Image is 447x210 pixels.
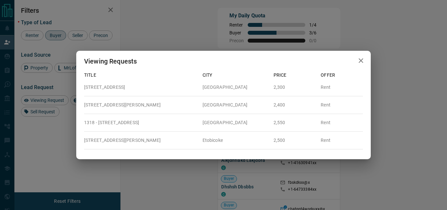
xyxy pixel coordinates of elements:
p: [STREET_ADDRESS][PERSON_NAME] [84,102,197,108]
p: [GEOGRAPHIC_DATA] [203,119,268,126]
p: [STREET_ADDRESS][PERSON_NAME] [84,137,197,144]
p: Rent [321,84,363,91]
p: Rent [321,102,363,108]
p: [STREET_ADDRESS] [84,84,197,91]
p: [GEOGRAPHIC_DATA] [203,84,268,91]
p: City [203,72,268,79]
p: Offer [321,72,363,79]
p: 2,550 [274,119,316,126]
p: 2,500 [274,137,316,144]
p: Etobicoke [203,137,268,144]
p: Rent [321,137,363,144]
p: Title [84,72,197,79]
p: 2,400 [274,102,316,108]
p: 1318 - [STREET_ADDRESS] [84,119,197,126]
p: 2,300 [274,84,316,91]
p: [GEOGRAPHIC_DATA] [203,102,268,108]
p: Price [274,72,316,79]
p: Rent [321,119,363,126]
h2: Viewing Requests [76,51,145,72]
